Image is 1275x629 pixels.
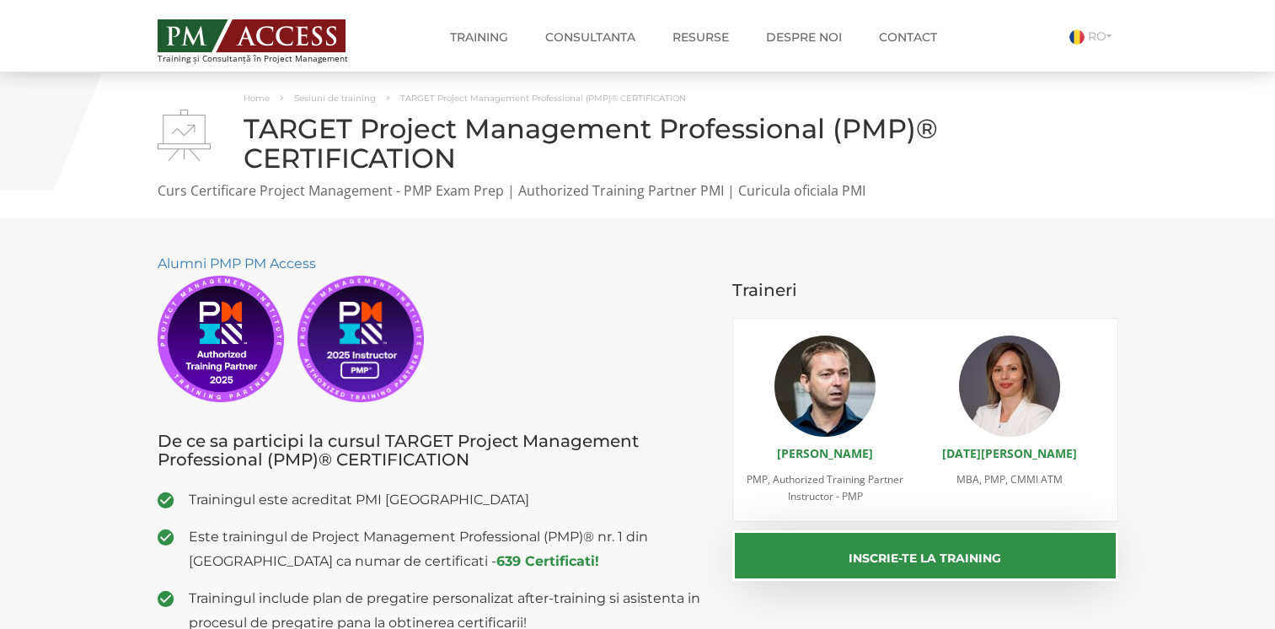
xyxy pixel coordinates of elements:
a: Training [437,20,521,54]
h1: TARGET Project Management Professional (PMP)® CERTIFICATION [158,114,1118,173]
span: Training și Consultanță în Project Management [158,54,379,63]
a: Despre noi [753,20,854,54]
span: Trainingul este acreditat PMI [GEOGRAPHIC_DATA] [189,487,708,512]
h3: De ce sa participi la cursul TARGET Project Management Professional (PMP)® CERTIFICATION [158,432,708,469]
span: Este trainingul de Project Management Professional (PMP)® nr. 1 din [GEOGRAPHIC_DATA] ca numar de... [189,524,708,573]
img: TARGET Project Management Professional (PMP)® CERTIFICATION [158,110,211,161]
h3: Traineri [732,281,1118,299]
a: Consultanta [533,20,648,54]
a: [DATE][PERSON_NAME] [942,445,1077,461]
a: Home [244,93,270,104]
a: Alumni PMP PM Access [158,255,316,271]
span: TARGET Project Management Professional (PMP)® CERTIFICATION [400,93,686,104]
img: Romana [1069,30,1085,45]
p: Curs Certificare Project Management - PMP Exam Prep | Authorized Training Partner PMI | Curicula ... [158,181,1118,201]
a: [PERSON_NAME] [777,445,873,461]
a: 639 Certificati! [496,553,599,569]
span: PMP, Authorized Training Partner Instructor - PMP [747,472,903,503]
a: Contact [866,20,950,54]
span: MBA, PMP, CMMI ATM [956,472,1063,487]
img: PM ACCESS - Echipa traineri si consultanti certificati PMP: Narciss Popescu, Mihai Olaru, Monica ... [158,19,346,52]
a: Resurse [660,20,742,54]
a: Sesiuni de training [294,93,376,104]
a: Training și Consultanță în Project Management [158,14,379,63]
a: RO [1069,29,1118,44]
button: Inscrie-te la training [732,530,1118,581]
